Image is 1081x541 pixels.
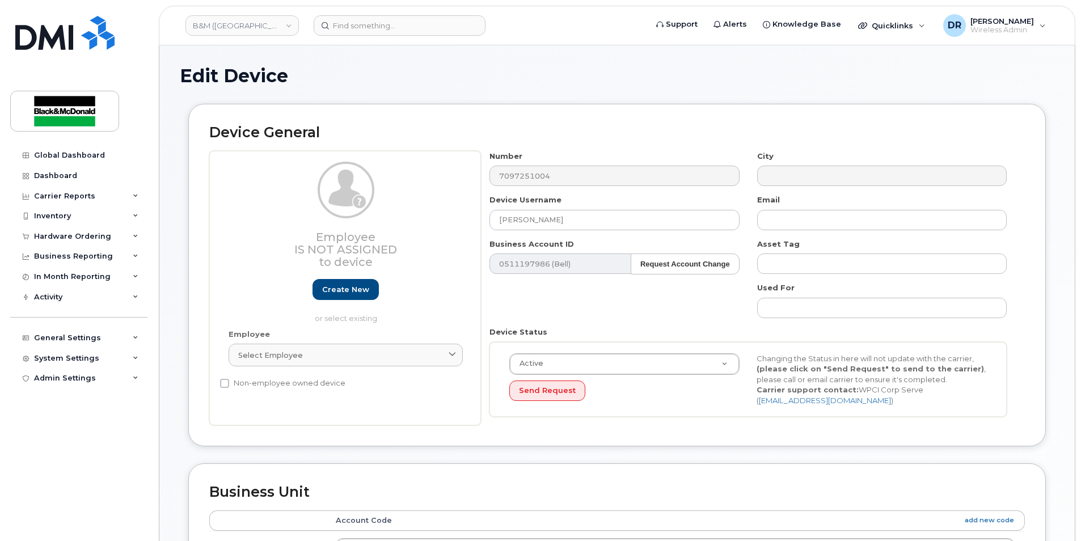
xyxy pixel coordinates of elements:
[965,515,1014,525] a: add new code
[489,195,561,205] label: Device Username
[238,350,303,361] span: Select employee
[229,313,463,324] p: or select existing
[757,151,774,162] label: City
[319,255,373,269] span: to device
[489,239,574,250] label: Business Account ID
[209,125,1025,141] h2: Device General
[748,353,995,406] div: Changing the Status in here will not update with the carrier, , please call or email carrier to e...
[509,381,585,401] button: Send Request
[759,396,891,405] a: [EMAIL_ADDRESS][DOMAIN_NAME]
[640,260,730,268] strong: Request Account Change
[180,66,1054,86] h1: Edit Device
[229,231,463,268] h3: Employee
[294,243,397,256] span: Is not assigned
[631,253,740,274] button: Request Account Change
[489,327,547,337] label: Device Status
[757,364,984,373] strong: (please click on "Send Request" to send to the carrier)
[313,279,379,300] a: Create new
[229,329,270,340] label: Employee
[220,379,229,388] input: Non-employee owned device
[220,377,345,390] label: Non-employee owned device
[489,151,522,162] label: Number
[757,385,859,394] strong: Carrier support contact:
[209,484,1025,500] h2: Business Unit
[757,239,800,250] label: Asset Tag
[757,282,795,293] label: Used For
[510,354,739,374] a: Active
[757,195,780,205] label: Email
[513,358,543,369] span: Active
[326,510,1025,531] th: Account Code
[229,344,463,366] a: Select employee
